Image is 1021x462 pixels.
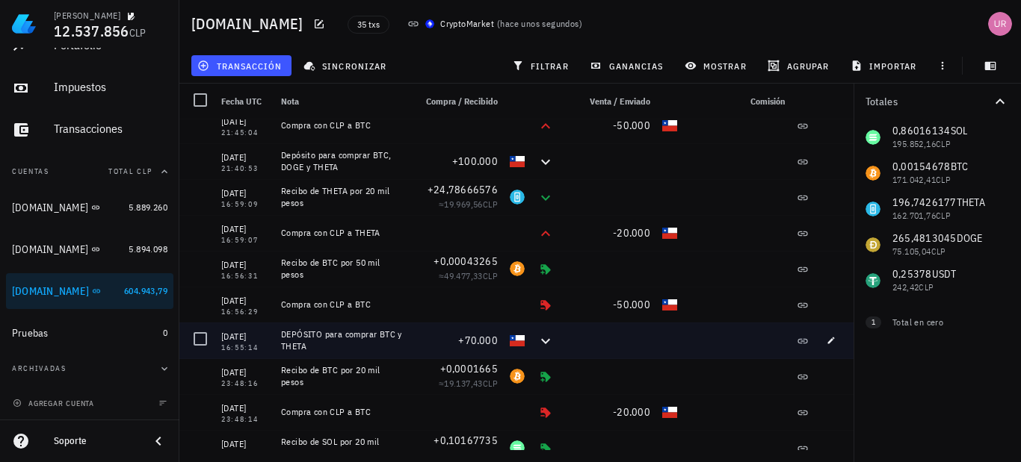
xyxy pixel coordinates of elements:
span: transacción [200,60,282,72]
div: [DOMAIN_NAME] [12,243,88,256]
span: +0,00043265 [434,255,498,268]
div: [DATE] [221,293,269,308]
span: Compra / Recibido [426,96,498,107]
span: -50.000 [613,119,650,132]
span: sincronizar [306,60,386,72]
div: SOL-icon [510,440,525,455]
span: CLP [129,26,146,40]
div: Compra con CLP a BTC [281,299,402,310]
button: Totales [854,84,1021,119]
span: Fecha UTC [221,96,262,107]
span: importar [854,60,917,72]
button: filtrar [506,55,578,76]
div: [DATE] [221,329,269,344]
span: Nota [281,96,299,107]
div: 23:48:16 [221,380,269,387]
div: [DATE] [221,257,269,272]
div: 16:56:29 [221,308,269,316]
span: +100.000 [452,154,498,168]
div: Pruebas [12,327,49,340]
div: [DATE] [221,114,269,129]
h1: [DOMAIN_NAME] [191,12,309,36]
span: Total CLP [108,166,152,176]
span: -20.000 [613,405,650,419]
span: +24,78666576 [428,183,498,196]
span: 0 [163,327,167,338]
span: 19.969,56 [444,199,483,210]
span: 5.894.098 [129,243,167,255]
span: Venta / Enviado [590,96,650,107]
div: Recibo de BTC por 50 mil pesos [281,257,402,281]
div: Impuestos [54,80,167,94]
a: [DOMAIN_NAME] 5.889.260 [6,190,173,225]
div: Recibo de THETA por 20 mil pesos [281,185,402,209]
button: Archivadas [6,351,173,387]
div: avatar [988,12,1012,36]
span: 5.889.260 [129,202,167,213]
div: 16:59:07 [221,237,269,244]
a: Transacciones [6,112,173,148]
div: Comisión [683,84,791,119]
div: Compra / Recibido [408,84,504,119]
div: 16:55:14 [221,344,269,352]
span: 604.943,79 [124,285,167,296]
span: CLP [483,270,498,281]
span: -20.000 [613,226,650,240]
span: CLP [483,449,498,461]
a: [DOMAIN_NAME] 5.894.098 [6,231,173,267]
img: LedgiFi [12,12,36,36]
span: ≈ [439,199,498,210]
div: DEPÓSITO para comprar BTC y THETA [281,328,402,352]
div: THETA-icon [510,190,525,205]
span: 1 [872,316,875,328]
div: [PERSON_NAME] [54,10,120,22]
span: 12.537.856 [54,21,129,41]
div: CLP-icon [510,333,525,348]
button: sincronizar [297,55,396,76]
span: ganancias [593,60,663,72]
span: CLP [483,378,498,389]
div: [DATE] [221,365,269,380]
img: CryptoMKT [425,19,434,28]
span: ≈ [439,378,498,389]
div: Recibo de BTC por 20 mil pesos [281,364,402,388]
span: -50.000 [613,298,650,311]
a: Impuestos [6,70,173,106]
span: hace unos segundos [500,18,579,29]
div: [DATE] [221,437,269,452]
div: CLP-icon [662,225,677,240]
span: ≈ [444,449,498,461]
span: agrupar [771,60,829,72]
button: CuentasTotal CLP [6,154,173,190]
span: 35 txs [357,16,380,33]
div: Totales [866,96,991,107]
div: CLP-icon [510,154,525,169]
span: agregar cuenta [16,399,94,408]
div: CLP-icon [662,405,677,419]
div: Compra con CLP a BTC [281,119,402,131]
a: [DOMAIN_NAME] 604.943,79 [6,273,173,309]
span: mostrar [688,60,747,72]
span: 18.662,2 [449,449,483,461]
span: filtrar [515,60,569,72]
div: 16:56:31 [221,272,269,280]
div: BTC-icon [510,369,525,384]
span: CLP [483,199,498,210]
div: [DATE] [221,222,269,237]
div: Venta / Enviado [561,84,656,119]
div: Depósito para comprar BTC, DOGE y THETA [281,149,402,173]
button: agrupar [762,55,838,76]
span: +70.000 [458,334,498,347]
div: 23:48:14 [221,416,269,423]
div: CryptoMarket [440,16,494,31]
span: 19.137,43 [444,378,483,389]
button: transacción [191,55,292,76]
div: CLP-icon [662,118,677,133]
div: [DATE] [221,401,269,416]
span: ≈ [439,270,498,281]
a: Pruebas 0 [6,315,173,351]
div: [DATE] [221,150,269,165]
div: Nota [275,84,408,119]
button: ganancias [584,55,673,76]
div: [DATE] [221,186,269,201]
